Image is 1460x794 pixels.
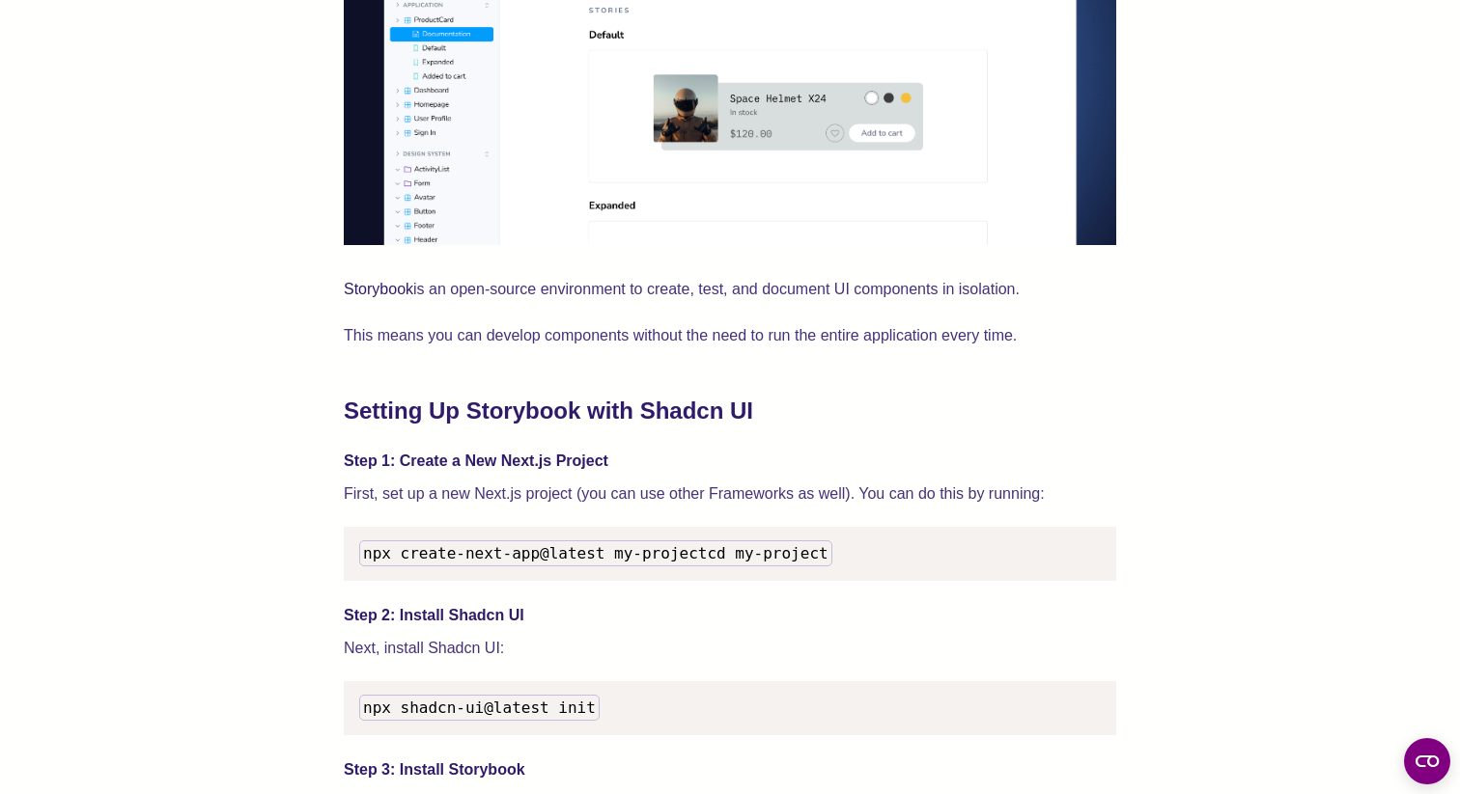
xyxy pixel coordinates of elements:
[344,635,1116,662] p: Next, install Shadcn UI:
[344,276,1116,303] p: is an open-source environment to create, test, and document UI components in isolation.
[363,698,596,717] span: npx shadcn-ui@latest init
[1404,738,1450,784] button: Open CMP widget
[344,758,1116,781] h4: Step 3: Install Storybook
[344,450,1116,473] h4: Step 1: Create a New Next.js Project
[359,540,832,566] code: cd my-project
[344,322,1116,349] p: This means you can develop components without the need to run the entire application every time.
[344,480,1116,507] p: First, set up a new Next.js project (you can use other Frameworks as well). You can do this by ru...
[363,544,707,562] span: npx create-next-app@latest my-project
[344,604,1116,627] h4: Step 2: Install Shadcn UI
[344,281,413,297] a: Storybook
[344,396,1116,426] h2: Setting Up Storybook with Shadcn UI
